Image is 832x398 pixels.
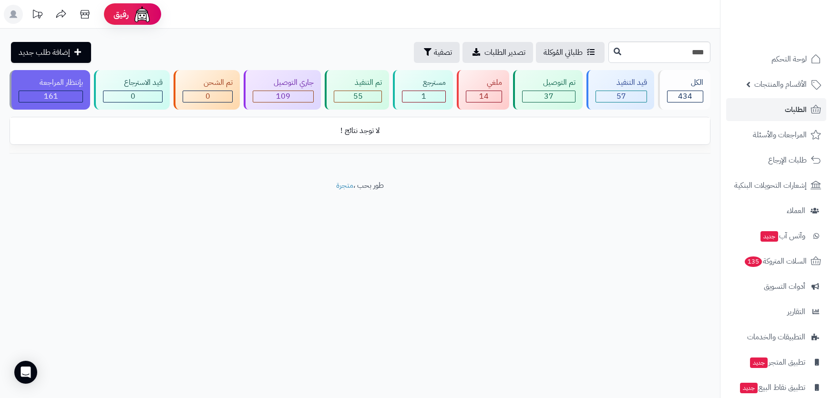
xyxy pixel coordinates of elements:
[616,91,626,102] span: 57
[421,91,426,102] span: 1
[726,174,826,197] a: إشعارات التحويلات البنكية
[754,78,807,91] span: الأقسام والمنتجات
[656,70,712,110] a: الكل434
[726,123,826,146] a: المراجعات والأسئلة
[484,47,525,58] span: تصدير الطلبات
[760,229,805,243] span: وآتس آب
[667,77,703,88] div: الكل
[768,153,807,167] span: طلبات الإرجاع
[14,361,37,384] div: Open Intercom Messenger
[19,91,82,102] div: 161
[103,77,163,88] div: قيد الاسترجاع
[462,42,533,63] a: تصدير الطلبات
[678,91,692,102] span: 434
[585,70,656,110] a: قيد التنفيذ 57
[183,91,232,102] div: 0
[726,225,826,247] a: وآتس آبجديد
[785,103,807,116] span: الطلبات
[726,300,826,323] a: التقارير
[434,47,452,58] span: تصفية
[726,98,826,121] a: الطلبات
[544,47,583,58] span: طلباتي المُوكلة
[764,280,805,293] span: أدوات التسويق
[522,77,575,88] div: تم التوصيل
[19,47,70,58] span: إضافة طلب جديد
[402,77,446,88] div: مسترجع
[113,9,129,20] span: رفيق
[787,204,805,217] span: العملاء
[760,231,778,242] span: جديد
[739,381,805,394] span: تطبيق نقاط البيع
[536,42,605,63] a: طلباتي المُوكلة
[744,255,807,268] span: السلات المتروكة
[740,383,758,393] span: جديد
[92,70,172,110] a: قيد الاسترجاع 0
[353,91,363,102] span: 55
[544,91,554,102] span: 37
[11,42,91,63] a: إضافة طلب جديد
[596,77,647,88] div: قيد التنفيذ
[242,70,323,110] a: جاري التوصيل 109
[753,128,807,142] span: المراجعات والأسئلة
[172,70,242,110] a: تم الشحن 0
[391,70,455,110] a: مسترجع 1
[726,351,826,374] a: تطبيق المتجرجديد
[205,91,210,102] span: 0
[750,357,768,368] span: جديد
[8,70,92,110] a: بإنتظار المراجعة 161
[787,305,805,318] span: التقارير
[25,5,49,26] a: تحديثات المنصة
[183,77,233,88] div: تم الشحن
[726,149,826,172] a: طلبات الإرجاع
[455,70,511,110] a: ملغي 14
[334,91,381,102] div: 55
[479,91,489,102] span: 14
[133,5,152,24] img: ai-face.png
[414,42,460,63] button: تصفية
[734,179,807,192] span: إشعارات التحويلات البنكية
[523,91,575,102] div: 37
[276,91,290,102] span: 109
[10,118,710,144] td: لا توجد نتائج !
[44,91,58,102] span: 161
[131,91,135,102] span: 0
[336,180,353,191] a: متجرة
[466,91,502,102] div: 14
[402,91,445,102] div: 1
[323,70,391,110] a: تم التنفيذ 55
[771,52,807,66] span: لوحة التحكم
[726,275,826,298] a: أدوات التسويق
[253,91,313,102] div: 109
[103,91,162,102] div: 0
[726,326,826,348] a: التطبيقات والخدمات
[334,77,382,88] div: تم التنفيذ
[726,199,826,222] a: العملاء
[726,250,826,273] a: السلات المتروكة135
[749,356,805,369] span: تطبيق المتجر
[596,91,647,102] div: 57
[511,70,585,110] a: تم التوصيل 37
[747,330,805,344] span: التطبيقات والخدمات
[19,77,83,88] div: بإنتظار المراجعة
[726,48,826,71] a: لوحة التحكم
[466,77,502,88] div: ملغي
[253,77,314,88] div: جاري التوصيل
[745,256,762,267] span: 135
